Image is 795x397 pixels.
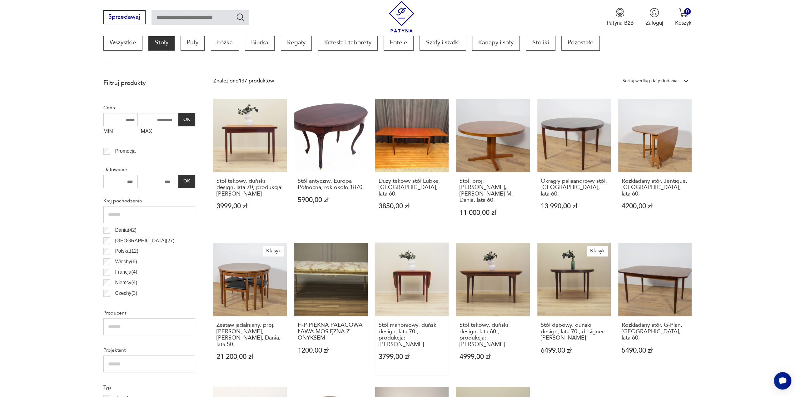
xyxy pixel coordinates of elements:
button: Sprzedawaj [103,10,146,24]
a: Rozkładany stół, Jentique, Wielka Brytania, lata 60.Rozkładany stół, Jentique, [GEOGRAPHIC_DATA],... [618,99,692,231]
p: Dania ( 42 ) [115,226,137,234]
a: Biurka [245,34,275,51]
p: Projektant [103,346,195,354]
h3: Stół dębowy, duński design, lata 70., designer: [PERSON_NAME] [540,322,607,341]
p: 13 990,00 zł [540,203,607,210]
p: Szwecja ( 3 ) [115,300,139,308]
p: Czechy ( 3 ) [115,289,137,297]
a: Regały [281,34,312,51]
h3: Stół tekowy, duński design, lata 70, produkcja: [PERSON_NAME] [216,178,283,197]
p: 21 200,00 zł [216,354,283,360]
p: 3850,00 zł [379,203,445,210]
a: Stół tekowy, duński design, lata 70, produkcja: DaniaStół tekowy, duński design, lata 70, produkc... [213,99,286,231]
h3: H-P PIĘKNA PAŁACOWA ŁAWA MOSIĘŻNA Z ONYKSEM [298,322,365,341]
a: Stół mahoniowy, duński design, lata 70., produkcja: DaniaStół mahoniowy, duński design, lata 70.,... [375,243,449,375]
p: 1200,00 zł [298,347,365,354]
a: Fotele [384,34,414,51]
a: Stół, proj. J. Mortensen, Heltborg M, Dania, lata 60.Stół, proj. [PERSON_NAME], [PERSON_NAME] M, ... [456,99,529,231]
p: 5490,00 zł [622,347,688,354]
img: Ikona medalu [615,8,625,17]
a: Okrągły palisandrowy stół, Dania, lata 60.Okrągły palisandrowy stół, [GEOGRAPHIC_DATA], lata 60.1... [537,99,611,231]
a: Rozkładany stół, G-Plan, Wielka Brytania, lata 60.Rozkładany stół, G-Plan, [GEOGRAPHIC_DATA], lat... [618,243,692,375]
a: KlasykZestaw jadalniany, proj. H. Olsen, Frem Røjle, Dania, lata 50.Zestaw jadalniany, proj. [PER... [213,243,286,375]
h3: Stół mahoniowy, duński design, lata 70., produkcja: [PERSON_NAME] [379,322,445,348]
h3: Duży tekowy stół Lübke, [GEOGRAPHIC_DATA], lata 60. [379,178,445,197]
button: OK [178,113,195,126]
a: H-P PIĘKNA PAŁACOWA ŁAWA MOSIĘŻNA Z ONYKSEMH-P PIĘKNA PAŁACOWA ŁAWA MOSIĘŻNA Z ONYKSEM1200,00 zł [294,243,368,375]
a: Kanapy i sofy [472,34,520,51]
a: Stół antyczny, Europa Północna, rok około 1870.Stół antyczny, Europa Północna, rok około 1870.590... [294,99,368,231]
p: Polska ( 12 ) [115,247,138,255]
img: Ikona koszyka [678,8,688,17]
p: Kraj pochodzenia [103,197,195,205]
p: 5900,00 zł [298,197,365,203]
p: Filtruj produkty [103,79,195,87]
p: Koszyk [675,19,692,27]
p: Zaloguj [646,19,663,27]
h3: Zestaw jadalniany, proj. [PERSON_NAME], [PERSON_NAME], Dania, lata 50. [216,322,283,348]
button: Zaloguj [646,8,663,27]
p: 6499,00 zł [540,347,607,354]
a: KlasykStół dębowy, duński design, lata 70., designer: Kai KristiansenStół dębowy, duński design, ... [537,243,611,375]
a: Szafy i szafki [420,34,466,51]
a: Pozostałe [561,34,600,51]
a: Stoliki [526,34,555,51]
p: [GEOGRAPHIC_DATA] ( 27 ) [115,237,174,245]
h3: Stół antyczny, Europa Północna, rok około 1870. [298,178,365,191]
button: 0Koszyk [675,8,692,27]
p: Włochy ( 6 ) [115,258,137,266]
p: 4999,00 zł [460,354,526,360]
h3: Stół, proj. [PERSON_NAME], [PERSON_NAME] M, Dania, lata 60. [460,178,526,204]
h3: Rozkładany stół, Jentique, [GEOGRAPHIC_DATA], lata 60. [622,178,688,197]
h3: Okrągły palisandrowy stół, [GEOGRAPHIC_DATA], lata 60. [540,178,607,197]
p: 4200,00 zł [622,203,688,210]
h3: Stół tekowy, duński design, lata 60., produkcja: [PERSON_NAME] [460,322,526,348]
a: Stół tekowy, duński design, lata 60., produkcja: DaniaStół tekowy, duński design, lata 60., produ... [456,243,529,375]
a: Sprzedawaj [103,15,146,20]
h3: Rozkładany stół, G-Plan, [GEOGRAPHIC_DATA], lata 60. [622,322,688,341]
p: 11 000,00 zł [460,210,526,216]
button: Szukaj [236,12,245,22]
a: Pufy [181,34,205,51]
p: Typ [103,383,195,391]
p: 3799,00 zł [379,354,445,360]
p: Cena [103,104,195,112]
button: Patyna B2B [606,8,634,27]
a: Krzesła i taborety [318,34,377,51]
a: Wszystkie [103,34,142,51]
p: Patyna B2B [606,19,634,27]
div: 0 [684,8,691,15]
a: Łóżka [211,34,239,51]
p: 3999,00 zł [216,203,283,210]
img: Ikonka użytkownika [649,8,659,17]
a: Stoły [148,34,174,51]
p: Promocja [115,147,136,155]
label: MIN [103,126,138,138]
label: MAX [141,126,175,138]
div: Sortuj według daty dodania [623,77,677,85]
p: Datowanie [103,166,195,174]
p: Niemcy ( 4 ) [115,279,137,287]
button: OK [178,175,195,188]
iframe: Smartsupp widget button [774,372,791,390]
a: Duży tekowy stół Lübke, Niemcy, lata 60.Duży tekowy stół Lübke, [GEOGRAPHIC_DATA], lata 60.3850,0... [375,99,449,231]
p: Producent [103,309,195,317]
p: Francja ( 4 ) [115,268,137,276]
img: Patyna - sklep z meblami i dekoracjami vintage [386,1,417,32]
div: Znaleziono 137 produktów [213,77,274,85]
a: Ikona medaluPatyna B2B [606,8,634,27]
